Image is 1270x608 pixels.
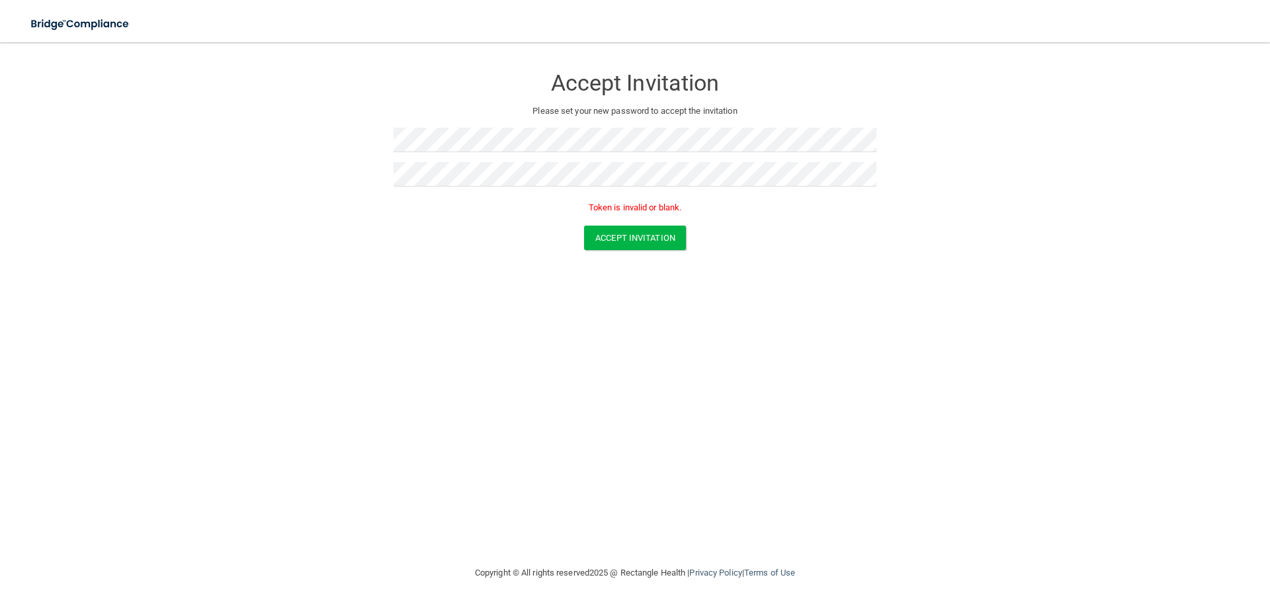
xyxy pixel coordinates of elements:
[744,568,795,578] a: Terms of Use
[584,226,686,250] button: Accept Invitation
[403,103,867,119] p: Please set your new password to accept the invitation
[394,71,876,95] h3: Accept Invitation
[20,11,142,38] img: bridge_compliance_login_screen.278c3ca4.svg
[394,200,876,216] p: Token is invalid or blank.
[1041,514,1254,567] iframe: Drift Widget Chat Controller
[689,568,741,578] a: Privacy Policy
[394,552,876,594] div: Copyright © All rights reserved 2025 @ Rectangle Health | |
